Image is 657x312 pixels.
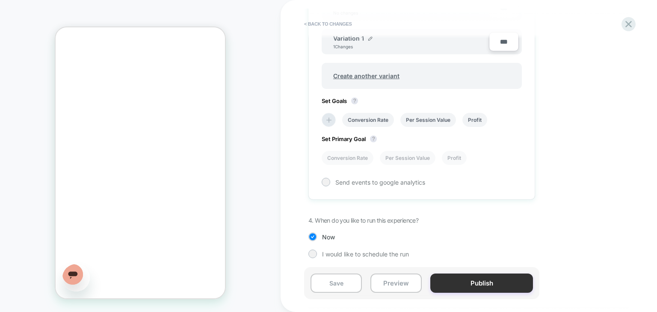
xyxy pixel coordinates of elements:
button: ? [370,135,377,142]
li: Profit [462,113,487,127]
div: No changes [325,10,367,15]
span: 4. When do you like to run this experience? [308,217,418,224]
span: Variation 1 [333,35,364,42]
span: Now [322,233,335,241]
button: Save [311,274,362,293]
iframe: Button to launch messaging window [7,237,34,264]
span: I would like to schedule the run [322,250,409,258]
button: < Back to changes [300,17,356,31]
span: Send events to google analytics [335,179,425,186]
div: 1 Changes [333,44,359,49]
button: ? [351,97,358,104]
span: Create another variant [325,66,408,86]
li: Per Session Value [380,151,435,165]
li: Profit [442,151,467,165]
img: edit [368,36,373,41]
button: Preview [370,274,422,293]
button: Publish [430,274,533,293]
span: Set Primary Goal [322,135,381,142]
li: Per Session Value [400,113,456,127]
span: Set Goals [322,97,362,104]
li: Conversion Rate [322,151,373,165]
li: Conversion Rate [342,113,394,127]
